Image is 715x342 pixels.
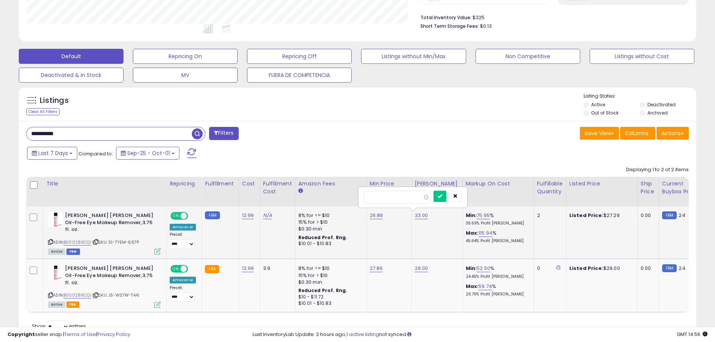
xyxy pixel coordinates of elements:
[298,226,361,232] div: $0.30 min
[63,239,91,246] a: B000289CQI
[298,180,363,188] div: Amazon Fees
[298,294,361,300] div: $10 - $11.72
[477,212,490,219] a: 75.95
[466,283,528,297] div: %
[8,331,35,338] strong: Copyright
[361,49,466,64] button: Listings without Min/Max
[133,49,238,64] button: Repricing On
[64,331,96,338] a: Terms of Use
[209,127,238,140] button: Filters
[569,212,604,219] b: Listed Price:
[626,166,689,173] div: Displaying 1 to 2 of 2 items
[170,224,196,231] div: Amazon AI
[466,274,528,279] p: 24.45% Profit [PERSON_NAME]
[48,249,65,255] span: All listings currently available for purchase on Amazon
[584,93,696,100] p: Listing States:
[263,180,292,196] div: Fulfillment Cost
[170,277,196,283] div: Amazon AI
[466,292,528,297] p: 26.76% Profit [PERSON_NAME]
[171,266,181,272] span: ON
[263,265,289,272] div: 3.9
[242,180,257,188] div: Cost
[63,292,91,298] a: B000289CQI
[420,12,683,21] li: $325
[370,265,383,272] a: 27.89
[415,180,459,188] div: [PERSON_NAME]
[19,68,123,83] button: Deactivated & In Stock
[27,147,77,160] button: Last 7 Days
[415,265,428,272] a: 29.00
[466,230,528,244] div: %
[298,241,361,247] div: $10.01 - $10.83
[620,127,655,140] button: Columns
[479,283,492,290] a: 59.74
[48,265,161,307] div: ASIN:
[46,180,163,188] div: Title
[205,211,220,219] small: FBM
[66,301,79,308] span: FBA
[641,265,653,272] div: 0.00
[298,212,361,219] div: 8% for <= $10
[298,188,303,194] small: Amazon Fees.
[205,180,235,188] div: Fulfillment
[40,95,69,106] h5: Listings
[170,232,196,249] div: Preset:
[48,265,63,280] img: 21bG+xONTTL._SL40_.jpg
[65,265,156,288] b: [PERSON_NAME] [PERSON_NAME] Oil-Free Eye Makeup Remover,3.75 fl. oz.
[170,285,196,302] div: Preset:
[242,265,254,272] a: 12.99
[537,265,560,272] div: 0
[66,249,80,255] span: FBM
[591,110,619,116] label: Out of Stock
[133,68,238,83] button: MV
[97,331,130,338] a: Privacy Policy
[48,212,63,227] img: 21bG+xONTTL._SL40_.jpg
[92,239,139,245] span: | SKU: 51-7YEM-667P
[65,212,156,235] b: [PERSON_NAME] [PERSON_NAME] Oil-Free Eye Makeup Remover,3.75 fl. oz.
[466,283,479,290] b: Max:
[590,49,694,64] button: Listings without Cost
[662,180,701,196] div: Current Buybox Price
[171,213,181,219] span: ON
[38,149,68,157] span: Last 7 Days
[677,331,707,338] span: 2025-10-9 14:56 GMT
[466,265,477,272] b: Min:
[466,221,528,226] p: 36.69% Profit [PERSON_NAME]
[78,150,113,157] span: Compared to:
[346,331,379,338] a: 1 active listing
[466,229,479,237] b: Max:
[19,49,123,64] button: Default
[32,322,86,330] span: Show: entries
[415,212,428,219] a: 33.00
[8,331,130,338] div: seller snap | |
[298,265,361,272] div: 8% for <= $10
[462,177,534,206] th: The percentage added to the cost of goods (COGS) that forms the calculator for Min & Max prices.
[420,23,479,29] b: Short Term Storage Fees:
[298,272,361,279] div: 15% for > $10
[569,212,632,219] div: $27.29
[466,212,528,226] div: %
[116,147,179,160] button: Sep-25 - Oct-01
[662,264,677,272] small: FBM
[26,108,60,115] div: Clear All Filters
[466,180,531,188] div: Markup on Cost
[647,110,668,116] label: Archived
[647,101,676,108] label: Deactivated
[641,180,656,196] div: Ship Price
[466,265,528,279] div: %
[48,301,65,308] span: All listings currently available for purchase on Amazon
[205,265,219,273] small: FBA
[187,213,199,219] span: OFF
[477,265,490,272] a: 52.50
[537,212,560,219] div: 2
[641,212,653,219] div: 0.00
[370,212,383,219] a: 26.89
[656,127,689,140] button: Actions
[591,101,605,108] label: Active
[247,68,352,83] button: FUERA DE COMPETENCIA
[92,292,139,298] span: | SKU: J5-WS7W-T4AI
[420,14,471,21] b: Total Inventory Value:
[370,180,408,188] div: Min Price
[170,180,199,188] div: Repricing
[298,300,361,307] div: $10.01 - $10.83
